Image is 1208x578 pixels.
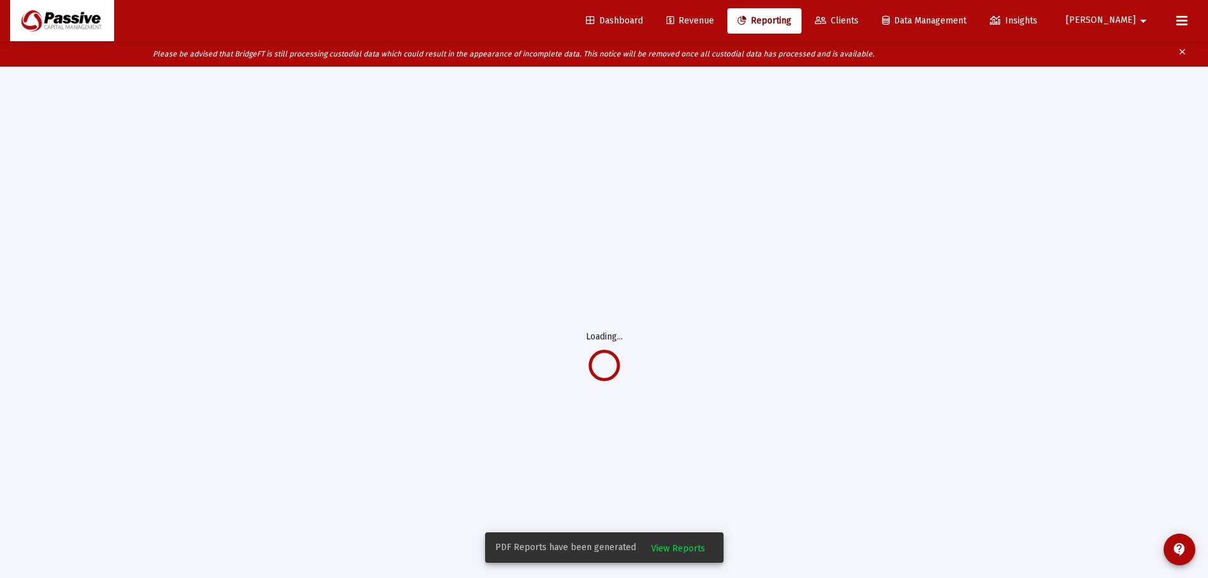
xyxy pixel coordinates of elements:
[737,15,791,26] span: Reporting
[815,15,859,26] span: Clients
[980,8,1048,34] a: Insights
[1178,44,1187,63] mat-icon: clear
[495,541,636,554] span: PDF Reports have been generated
[1066,15,1136,26] span: [PERSON_NAME]
[805,8,869,34] a: Clients
[586,15,643,26] span: Dashboard
[656,8,724,34] a: Revenue
[641,536,715,559] button: View Reports
[882,15,966,26] span: Data Management
[1051,8,1166,33] button: [PERSON_NAME]
[651,543,705,554] span: View Reports
[666,15,714,26] span: Revenue
[727,8,802,34] a: Reporting
[576,8,653,34] a: Dashboard
[1136,8,1151,34] mat-icon: arrow_drop_down
[153,49,874,58] i: Please be advised that BridgeFT is still processing custodial data which could result in the appe...
[20,8,105,34] img: Dashboard
[872,8,977,34] a: Data Management
[1172,542,1187,557] mat-icon: contact_support
[990,15,1037,26] span: Insights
